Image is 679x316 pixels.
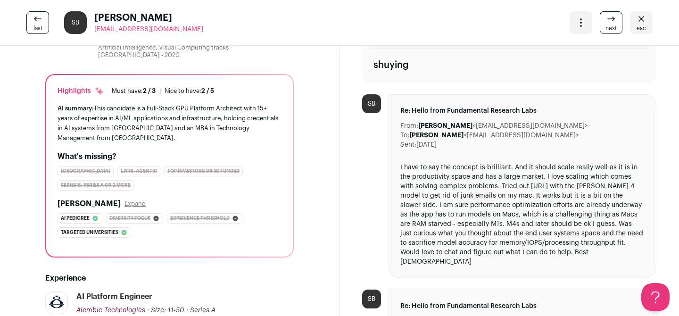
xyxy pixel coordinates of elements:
span: · [186,306,188,315]
span: · Size: 11-50 [147,307,184,314]
div: Nice to have: [165,87,214,95]
div: [GEOGRAPHIC_DATA] [58,166,114,176]
span: Ai pedigree [61,214,90,223]
div: shuying [373,58,409,72]
a: next [600,11,622,34]
span: [PERSON_NAME] [94,11,203,25]
dd: <[EMAIL_ADDRESS][DOMAIN_NAME]> [409,131,579,140]
span: Diversity focus [109,214,150,223]
div: AI Platform Engineer [76,291,152,302]
span: next [605,25,617,32]
span: 2 / 5 [201,88,214,94]
button: Open dropdown [570,11,592,34]
div: Graduate Program in Computer Science - Systems Engineering, Artificial Intelligence, Visual Compu... [98,36,294,59]
span: Targeted universities [61,228,118,237]
span: [EMAIL_ADDRESS][DOMAIN_NAME] [94,26,203,33]
iframe: Help Scout Beacon - Open [641,283,670,311]
dt: From: [400,121,418,131]
div: This candidate is a Full-Stack GPU Platform Architect with 15+ years of expertise in AI/ML applic... [58,103,282,143]
div: SB [362,94,381,113]
dd: [DATE] [416,140,437,150]
b: [PERSON_NAME] [418,123,472,129]
div: I have to say the concept is brilliant. And it should scale really well as it is in the productiv... [400,163,645,266]
div: Top Investors or YC Funded [164,166,243,176]
span: AI summary: [58,105,94,111]
div: SB [64,11,87,34]
span: 2 / 3 [143,88,156,94]
span: Re: Hello from Fundamental Research Labs [400,106,645,116]
span: Alembic Technologies [76,307,145,314]
dt: To: [400,131,409,140]
a: last [26,11,49,34]
dt: Sent: [400,140,416,150]
a: Close [630,11,653,34]
span: Experience threshold [170,214,230,223]
span: last [33,25,42,32]
div: Highlights [58,86,104,96]
h2: [PERSON_NAME] [58,198,121,209]
div: Lists: Agentic [117,166,160,176]
div: Must have: [112,87,156,95]
img: 0420ba2c47268463df2c39b136b3773521a730d8b284f77fcc11e0162f35d9e2.png [46,293,67,312]
a: [EMAIL_ADDRESS][DOMAIN_NAME] [94,25,203,34]
span: Series A [190,307,215,314]
h2: Experience [45,273,294,284]
div: Series B, Series A or 2 more [58,180,134,191]
b: [PERSON_NAME] [409,132,464,139]
ul: | [112,87,214,95]
span: Re: Hello from Fundamental Research Labs [400,301,645,311]
button: Expand [124,200,146,208]
span: esc [637,25,646,32]
dd: <[EMAIL_ADDRESS][DOMAIN_NAME]> [418,121,588,131]
h2: What's missing? [58,151,282,162]
div: SB [362,290,381,308]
